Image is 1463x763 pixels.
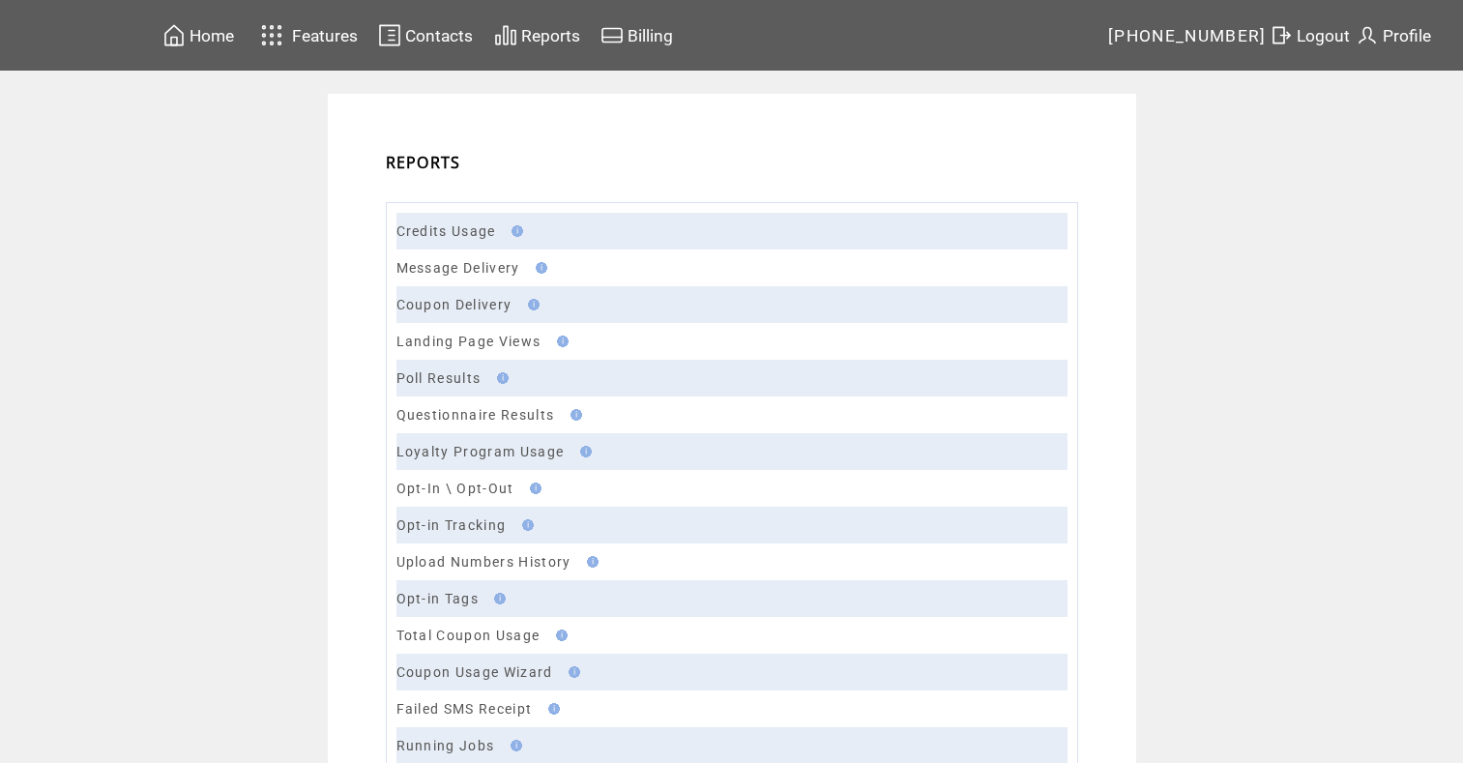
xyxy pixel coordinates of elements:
img: profile.svg [1356,23,1379,47]
img: help.gif [565,409,582,421]
a: Upload Numbers History [396,554,571,570]
span: Home [190,26,234,45]
a: Coupon Delivery [396,297,512,312]
img: exit.svg [1270,23,1293,47]
img: help.gif [522,299,540,310]
a: Billing [598,20,676,50]
img: help.gif [550,630,568,641]
a: Total Coupon Usage [396,628,541,643]
span: Reports [521,26,580,45]
img: help.gif [524,483,541,494]
img: help.gif [574,446,592,457]
img: contacts.svg [378,23,401,47]
a: Running Jobs [396,738,495,753]
img: help.gif [581,556,599,568]
a: Landing Page Views [396,334,541,349]
a: Reports [491,20,583,50]
img: help.gif [488,593,506,604]
a: Credits Usage [396,223,496,239]
span: Billing [628,26,673,45]
img: creidtcard.svg [600,23,624,47]
img: help.gif [491,372,509,384]
a: Poll Results [396,370,482,386]
img: help.gif [506,225,523,237]
img: help.gif [530,262,547,274]
img: help.gif [542,703,560,715]
img: help.gif [505,740,522,751]
span: Contacts [405,26,473,45]
a: Message Delivery [396,260,520,276]
a: Home [160,20,237,50]
img: home.svg [162,23,186,47]
span: Features [292,26,358,45]
img: chart.svg [494,23,517,47]
img: help.gif [551,336,569,347]
span: REPORTS [386,152,461,173]
a: Failed SMS Receipt [396,701,533,717]
a: Coupon Usage Wizard [396,664,553,680]
a: Opt-in Tracking [396,517,507,533]
a: Features [252,16,362,54]
a: Loyalty Program Usage [396,444,565,459]
a: Logout [1267,20,1353,50]
img: help.gif [563,666,580,678]
a: Opt-In \ Opt-Out [396,481,514,496]
span: Profile [1383,26,1431,45]
a: Contacts [375,20,476,50]
img: help.gif [516,519,534,531]
img: features.svg [255,19,289,51]
a: Profile [1353,20,1434,50]
span: Logout [1297,26,1350,45]
a: Questionnaire Results [396,407,555,423]
a: Opt-in Tags [396,591,480,606]
span: [PHONE_NUMBER] [1108,26,1267,45]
